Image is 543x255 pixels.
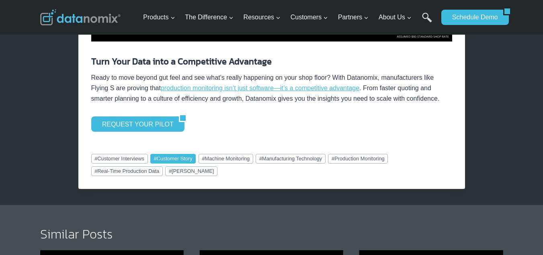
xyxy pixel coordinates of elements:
span: Products [143,12,175,23]
span: Customers [291,12,328,23]
a: production monitoring isn’t just software—it’s a competitive advantage [161,85,359,91]
span: # [259,155,262,162]
a: #Customer Interviews [91,154,148,164]
span: # [332,155,334,162]
span: # [154,155,157,162]
span: About Us [379,12,412,23]
span: # [202,155,205,162]
span: # [94,155,97,162]
a: #[PERSON_NAME] [165,166,217,176]
a: #Machine Monitoring [199,154,253,164]
span: # [94,168,97,174]
nav: Primary Navigation [140,4,437,31]
strong: Turn Your Data into a Competitive Advantage [91,55,272,68]
span: Resources [244,12,281,23]
a: #Real-Time Production Data [91,166,163,176]
span: Partners [338,12,369,23]
span: # [169,168,172,174]
a: REQUEST YOUR PILOT [91,116,179,132]
a: #Customer Story [150,154,196,164]
a: #Production Monitoring [328,154,388,164]
span: The Difference [185,12,234,23]
img: Datanomix [40,9,121,25]
a: Search [422,12,432,31]
a: #Manufacturing Technology [256,154,326,164]
p: Ready to move beyond gut feel and see what’s really happening on your shop floor? With Datanomix,... [91,73,452,104]
a: Schedule Demo [441,10,503,25]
